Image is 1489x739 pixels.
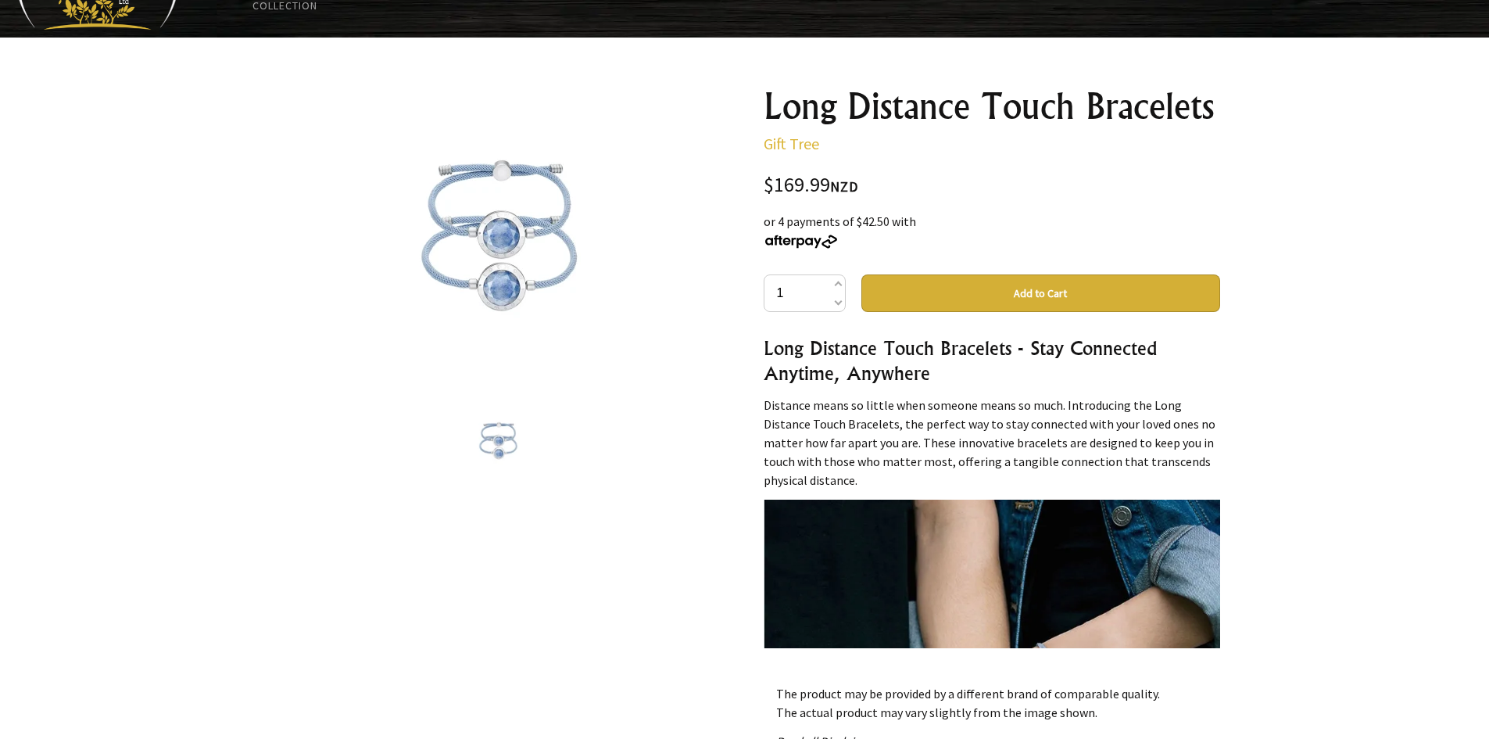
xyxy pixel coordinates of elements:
[764,88,1220,125] h1: Long Distance Touch Bracelets
[861,274,1220,312] button: Add to Cart
[764,396,1220,490] p: Distance means so little when someone means so much. Introducing the Long Distance Touch Bracelet...
[764,212,1220,249] div: or 4 payments of $42.50 with
[776,684,1208,722] p: The product may be provided by a different brand of comparable quality. The actual product may va...
[376,118,620,362] img: Long Distance Touch Bracelets
[764,235,839,249] img: Afterpay
[764,175,1220,196] div: $169.99
[764,335,1220,386] h3: Long Distance Touch Bracelets - Stay Connected Anytime, Anywhere
[764,134,819,153] a: Gift Tree
[830,178,858,196] span: NZD
[468,412,528,472] img: Long Distance Touch Bracelets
